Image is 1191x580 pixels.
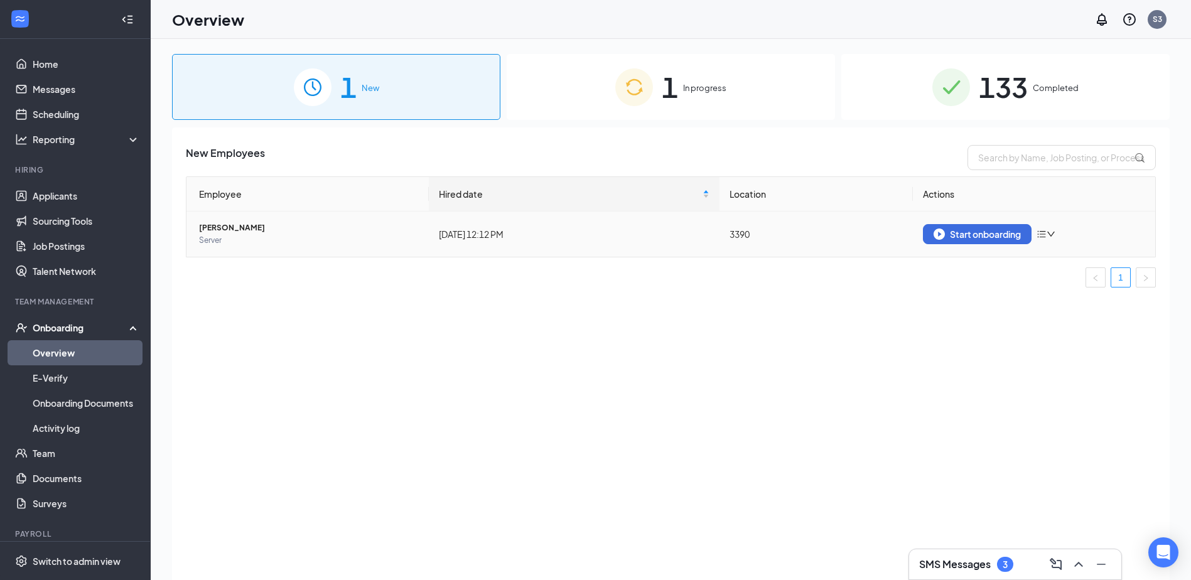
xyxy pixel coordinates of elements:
[1046,554,1066,574] button: ComposeMessage
[15,555,28,567] svg: Settings
[1111,267,1131,287] li: 1
[199,222,419,234] span: [PERSON_NAME]
[1033,82,1079,94] span: Completed
[186,145,265,170] span: New Employees
[1122,12,1137,27] svg: QuestionInfo
[15,321,28,334] svg: UserCheck
[172,9,244,30] h1: Overview
[1136,267,1156,287] button: right
[1094,12,1109,27] svg: Notifications
[934,228,1021,240] div: Start onboarding
[719,212,913,257] td: 3390
[1086,267,1106,287] button: left
[1153,14,1162,24] div: S3
[33,208,140,234] a: Sourcing Tools
[923,224,1032,244] button: Start onboarding
[121,13,134,26] svg: Collapse
[1069,554,1089,574] button: ChevronUp
[1111,268,1130,287] a: 1
[1037,229,1047,239] span: bars
[683,82,726,94] span: In progress
[15,133,28,146] svg: Analysis
[1086,267,1106,287] li: Previous Page
[33,416,140,441] a: Activity log
[33,441,140,466] a: Team
[362,82,379,94] span: New
[1142,274,1150,282] span: right
[919,557,991,571] h3: SMS Messages
[1048,557,1064,572] svg: ComposeMessage
[33,102,140,127] a: Scheduling
[33,555,121,567] div: Switch to admin view
[33,133,141,146] div: Reporting
[439,227,709,241] div: [DATE] 12:12 PM
[1136,267,1156,287] li: Next Page
[33,77,140,102] a: Messages
[14,13,26,25] svg: WorkstreamLogo
[1094,557,1109,572] svg: Minimize
[967,145,1156,170] input: Search by Name, Job Posting, or Process
[33,390,140,416] a: Onboarding Documents
[15,296,137,307] div: Team Management
[1091,554,1111,574] button: Minimize
[33,365,140,390] a: E-Verify
[1003,559,1008,570] div: 3
[33,491,140,516] a: Surveys
[33,234,140,259] a: Job Postings
[1071,557,1086,572] svg: ChevronUp
[913,177,1155,212] th: Actions
[439,187,700,201] span: Hired date
[33,183,140,208] a: Applicants
[15,529,137,539] div: Payroll
[199,234,419,247] span: Server
[1047,230,1055,239] span: down
[1148,537,1178,567] div: Open Intercom Messenger
[979,65,1028,109] span: 133
[662,65,678,109] span: 1
[186,177,429,212] th: Employee
[33,259,140,284] a: Talent Network
[33,340,140,365] a: Overview
[719,177,913,212] th: Location
[15,164,137,175] div: Hiring
[33,51,140,77] a: Home
[33,321,129,334] div: Onboarding
[33,466,140,491] a: Documents
[340,65,357,109] span: 1
[1092,274,1099,282] span: left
